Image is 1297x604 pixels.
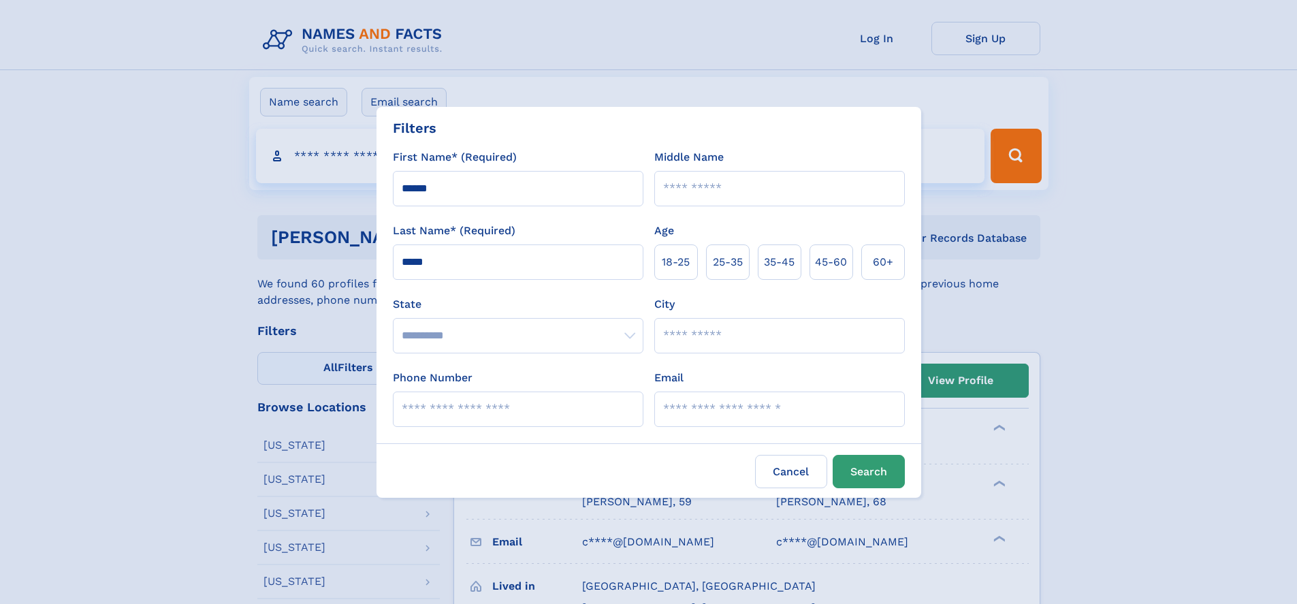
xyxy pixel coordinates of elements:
label: Last Name* (Required) [393,223,515,239]
label: Cancel [755,455,827,488]
label: Phone Number [393,370,473,386]
span: 60+ [873,254,893,270]
div: Filters [393,118,436,138]
label: First Name* (Required) [393,149,517,165]
button: Search [833,455,905,488]
label: Email [654,370,684,386]
label: State [393,296,643,313]
span: 35‑45 [764,254,795,270]
label: City [654,296,675,313]
label: Age [654,223,674,239]
span: 18‑25 [662,254,690,270]
label: Middle Name [654,149,724,165]
span: 25‑35 [713,254,743,270]
span: 45‑60 [815,254,847,270]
